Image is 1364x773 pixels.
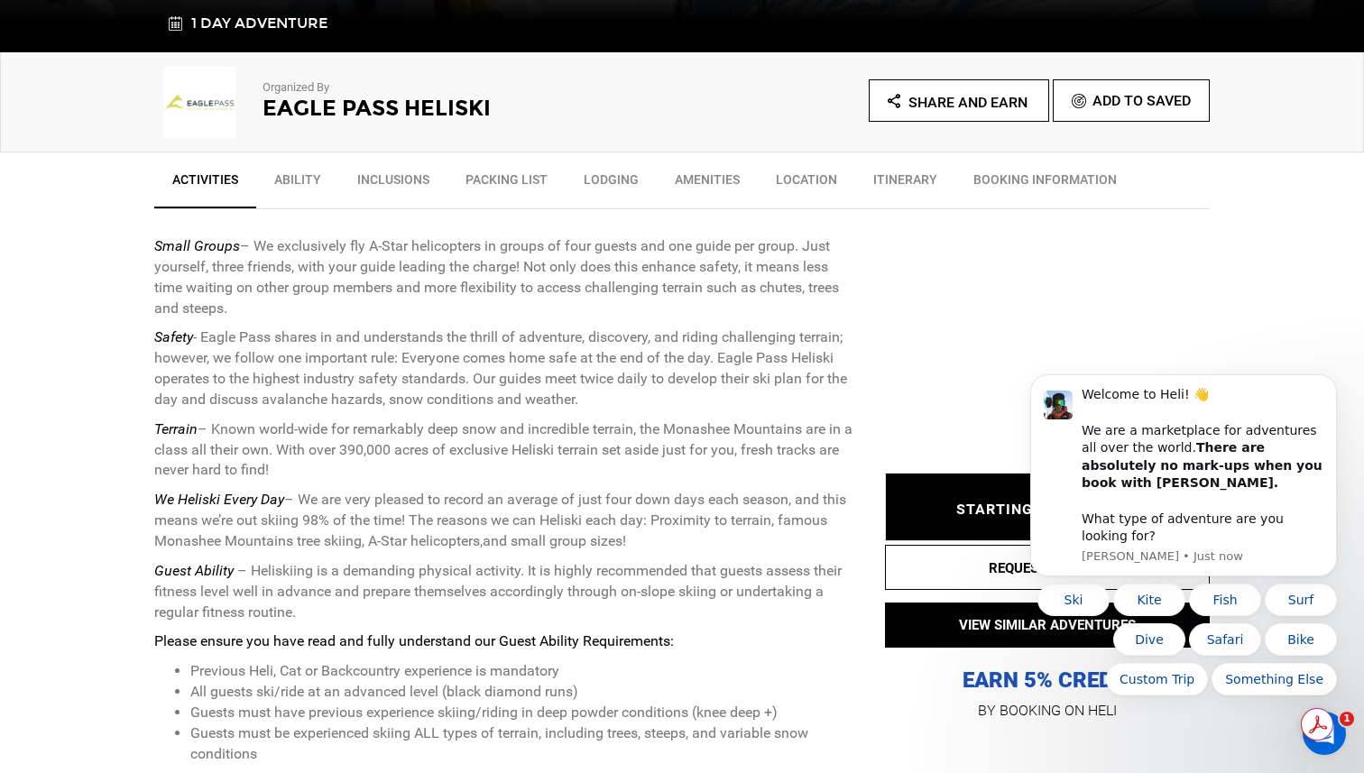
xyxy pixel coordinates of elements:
p: Organized By [263,79,632,97]
p: – We are very pleased to record an average of just four down days each season, and this means we’... [154,490,858,552]
a: Packing List [447,161,566,207]
h2: Eagle Pass Heliski [263,97,632,120]
p: - Eagle Pass shares in and understands the thrill of adventure, discovery, and riding challenging... [154,327,858,410]
a: BOOKING INFORMATION [955,161,1135,207]
a: Amenities [657,161,758,207]
p: – Known world-wide for remarkably deep snow and incredible terrain, the Monashee Mountains are in... [154,419,858,482]
em: Safety [154,328,193,345]
button: VIEW SIMILAR ADVENTURES [885,603,1210,648]
em: We Heliski Every Day [154,491,284,508]
a: Itinerary [855,161,955,207]
p: – We exclusively fly A-Star helicopters in groups of four guests and one guide per group. Just yo... [154,236,858,318]
a: Location [758,161,855,207]
span: 1 Day Adventure [191,14,327,34]
li: Guests must have previous experience skiing/riding in deep powder conditions (knee deep +) [190,703,858,723]
em: Small Groups [154,237,240,254]
p: EARN 5% CREDIT [885,486,1210,695]
em: Terrain [154,420,198,437]
p: – Heliskiing is a demanding physical activity. It is highly recommended that guests assess their ... [154,561,858,623]
a: Lodging [566,161,657,207]
img: bce35a57f002339d0472b514330e267c.png [154,67,244,139]
p: BY BOOKING ON HELI [885,698,1210,723]
a: Inclusions [339,161,447,207]
span: Add To Saved [1092,92,1191,109]
iframe: Intercom notifications message [1003,365,1364,724]
li: Previous Heli, Cat or Backcountry experience is mandatory [190,661,858,682]
button: REQUEST TO BOOK [885,545,1210,590]
li: All guests ski/ride at an advanced level (black diamond runs) [190,682,858,703]
strong: Please ensure you have read and fully understand our Guest Ability Requirements: [154,632,674,649]
a: Ability [256,161,339,207]
li: Guests must be experienced skiing ALL types of terrain, including trees, steeps, and variable sno... [190,723,858,765]
strong: Guest Ability [154,562,234,579]
span: STARTING AT: CAD1,590 [956,501,1138,518]
span: Share and Earn [908,94,1028,111]
a: Activities [154,161,256,208]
